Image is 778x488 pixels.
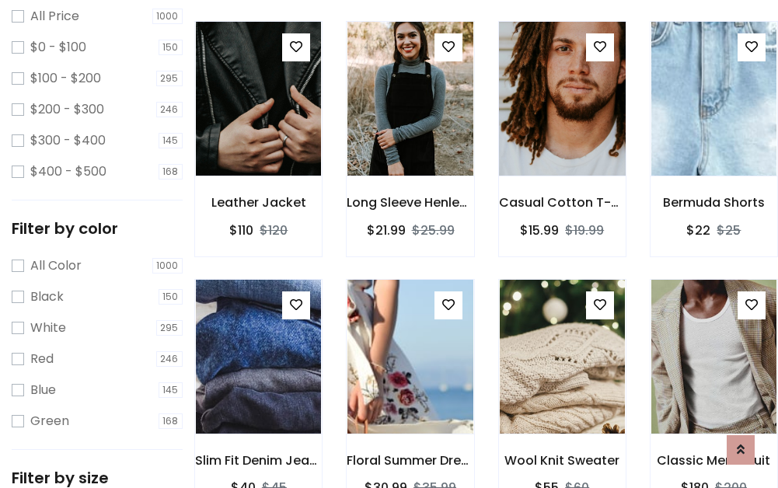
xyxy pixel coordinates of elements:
[12,469,183,487] h5: Filter by size
[367,223,406,238] h6: $21.99
[229,223,253,238] h6: $110
[260,221,288,239] del: $120
[717,221,741,239] del: $25
[30,38,86,57] label: $0 - $100
[195,195,322,210] h6: Leather Jacket
[651,453,777,468] h6: Classic Men's Suit
[651,195,777,210] h6: Bermuda Shorts
[30,131,106,150] label: $300 - $400
[159,40,183,55] span: 150
[152,258,183,274] span: 1000
[686,223,710,238] h6: $22
[159,133,183,148] span: 145
[159,164,183,180] span: 168
[30,288,64,306] label: Black
[156,102,183,117] span: 246
[30,412,69,430] label: Green
[30,350,54,368] label: Red
[412,221,455,239] del: $25.99
[156,351,183,367] span: 246
[30,69,101,88] label: $100 - $200
[195,453,322,468] h6: Slim Fit Denim Jeans
[30,256,82,275] label: All Color
[520,223,559,238] h6: $15.99
[156,320,183,336] span: 295
[30,7,79,26] label: All Price
[152,9,183,24] span: 1000
[159,289,183,305] span: 150
[347,195,473,210] h6: Long Sleeve Henley T-Shirt
[159,413,183,429] span: 168
[159,382,183,398] span: 145
[30,319,66,337] label: White
[30,162,106,181] label: $400 - $500
[30,381,56,399] label: Blue
[347,453,473,468] h6: Floral Summer Dress
[499,453,626,468] h6: Wool Knit Sweater
[565,221,604,239] del: $19.99
[499,195,626,210] h6: Casual Cotton T-Shirt
[12,219,183,238] h5: Filter by color
[156,71,183,86] span: 295
[30,100,104,119] label: $200 - $300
